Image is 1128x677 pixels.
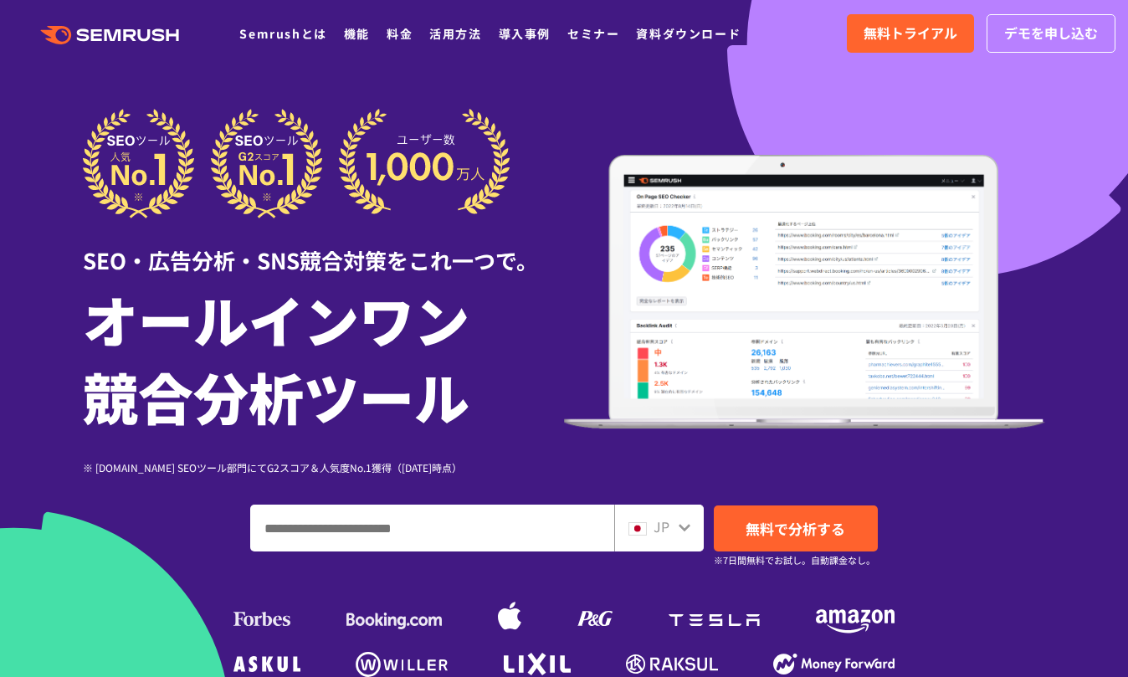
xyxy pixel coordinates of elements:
a: 資料ダウンロード [636,25,741,42]
h1: オールインワン 競合分析ツール [83,280,564,434]
span: デモを申し込む [1004,23,1098,44]
span: 無料で分析する [746,518,845,539]
a: 料金 [387,25,413,42]
small: ※7日間無料でお試し。自動課金なし。 [714,552,875,568]
a: 活用方法 [429,25,481,42]
a: 無料トライアル [847,14,974,53]
div: ※ [DOMAIN_NAME] SEOツール部門にてG2スコア＆人気度No.1獲得（[DATE]時点） [83,459,564,475]
span: JP [654,516,669,536]
input: ドメイン、キーワードまたはURLを入力してください [251,505,613,551]
a: セミナー [567,25,619,42]
span: 無料トライアル [864,23,957,44]
a: 導入事例 [499,25,551,42]
a: 機能 [344,25,370,42]
a: Semrushとは [239,25,326,42]
div: SEO・広告分析・SNS競合対策をこれ一つで。 [83,218,564,276]
a: 無料で分析する [714,505,878,551]
a: デモを申し込む [987,14,1115,53]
